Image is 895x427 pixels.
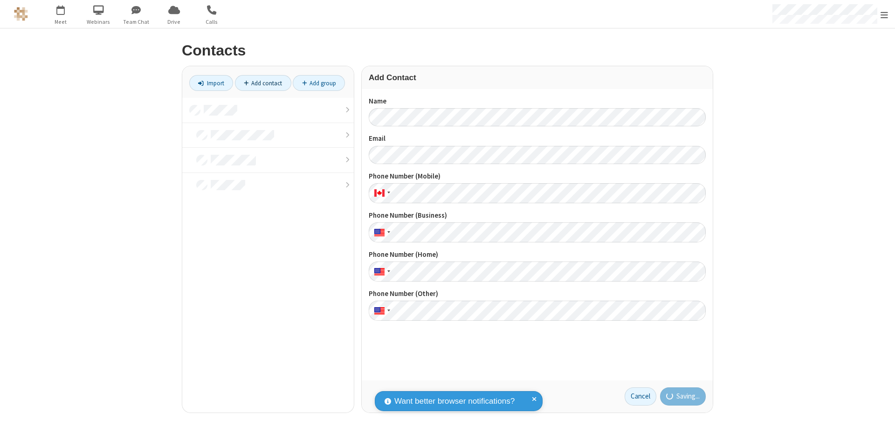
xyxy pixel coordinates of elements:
[394,395,515,407] span: Want better browser notifications?
[119,18,154,26] span: Team Chat
[369,171,706,182] label: Phone Number (Mobile)
[369,289,706,299] label: Phone Number (Other)
[81,18,116,26] span: Webinars
[369,249,706,260] label: Phone Number (Home)
[235,75,291,91] a: Add contact
[369,222,393,242] div: United States: + 1
[660,387,706,406] button: Saving...
[369,96,706,107] label: Name
[369,183,393,203] div: Canada: + 1
[189,75,233,91] a: Import
[43,18,78,26] span: Meet
[676,391,700,402] span: Saving...
[369,210,706,221] label: Phone Number (Business)
[369,133,706,144] label: Email
[157,18,192,26] span: Drive
[293,75,345,91] a: Add group
[369,73,706,82] h3: Add Contact
[182,42,713,59] h2: Contacts
[625,387,656,406] a: Cancel
[14,7,28,21] img: QA Selenium DO NOT DELETE OR CHANGE
[369,301,393,321] div: United States: + 1
[369,262,393,282] div: United States: + 1
[194,18,229,26] span: Calls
